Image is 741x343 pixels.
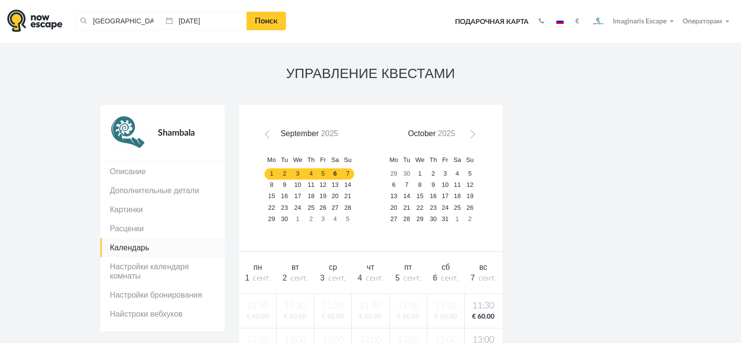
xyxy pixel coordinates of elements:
a: 22 [265,202,278,213]
a: 11 [451,180,464,191]
a: 23 [279,202,291,213]
a: 22 [413,202,427,213]
a: Next [464,129,478,143]
span: Wednesday [415,156,424,163]
a: 28 [342,202,354,213]
a: 2 [464,213,476,224]
strong: € [575,18,579,25]
img: logo [7,9,62,32]
span: Monday [267,156,276,163]
a: 5 [317,168,329,180]
span: Tuesday [403,156,410,163]
a: 30 [279,213,291,224]
a: 8 [265,180,278,191]
span: 7 [471,274,475,282]
a: 7 [400,180,413,191]
a: 10 [290,180,305,191]
span: Monday [389,156,398,163]
span: сент. [403,274,421,282]
input: Дата [161,12,247,30]
a: 4 [451,168,464,180]
span: пн [253,263,262,271]
button: Операторам [680,17,734,26]
span: October [408,129,436,138]
a: 25 [305,202,317,213]
a: 24 [290,202,305,213]
a: 18 [451,191,464,202]
span: сент. [253,274,270,282]
a: 12 [464,180,476,191]
a: 21 [400,202,413,213]
span: € 60.00 [467,312,500,322]
a: 12 [317,180,329,191]
a: 29 [387,168,400,180]
a: 27 [329,202,342,213]
a: 21 [342,191,354,202]
a: 11 [305,180,317,191]
a: 1 [413,168,427,180]
span: Tuesday [281,156,288,163]
a: 6 [387,180,400,191]
a: Картинки [100,200,225,219]
span: Sunday [344,156,352,163]
span: вт [291,263,299,271]
span: пт [404,263,412,271]
a: 4 [329,213,342,224]
span: 3 [320,274,324,282]
a: 9 [279,180,291,191]
a: 18 [305,191,317,202]
a: 1 [265,168,278,180]
a: Настройки бронирования [100,285,225,304]
span: вс [479,263,487,271]
a: 29 [265,213,278,224]
span: Thursday [307,156,315,163]
span: 11:30 [467,300,500,312]
span: 1 [245,274,249,282]
span: Thursday [430,156,437,163]
button: Imaginaris Escape [587,12,678,31]
span: Операторам [683,18,722,25]
a: 20 [387,202,400,213]
a: Дополнительные детали [100,181,225,200]
a: 25 [451,202,464,213]
a: Расценки [100,219,225,238]
a: 1 [290,213,305,224]
a: 10 [439,180,451,191]
a: 14 [400,191,413,202]
span: 2025 [321,129,339,138]
input: Город или название квеста [76,12,161,30]
h3: УПРАВЛЕНИЕ КВЕСТАМИ [100,66,641,81]
a: 17 [290,191,305,202]
span: 2 [283,274,287,282]
a: 9 [427,180,439,191]
a: 15 [413,191,427,202]
a: 6 [329,168,342,180]
span: Wednesday [293,156,303,163]
a: 23 [427,202,439,213]
a: 16 [279,191,291,202]
span: Friday [442,156,448,163]
span: Prev [266,132,274,140]
a: Prev [263,129,277,143]
a: 13 [387,191,400,202]
span: Next [467,132,475,140]
a: 3 [317,213,329,224]
a: Календарь [100,238,225,257]
span: 6 [433,274,437,282]
a: 20 [329,191,342,202]
a: Настройки календаря комнаты [100,257,225,285]
a: 27 [387,213,400,224]
a: 2 [305,213,317,224]
span: чт [367,263,375,271]
a: 2 [279,168,291,180]
a: 16 [427,191,439,202]
span: September [281,129,319,138]
span: сб [441,263,450,271]
a: 15 [265,191,278,202]
button: € [570,17,584,26]
span: 4 [358,274,362,282]
a: 3 [290,168,305,180]
span: ср [329,263,337,271]
a: 24 [439,202,451,213]
a: 28 [400,213,413,224]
